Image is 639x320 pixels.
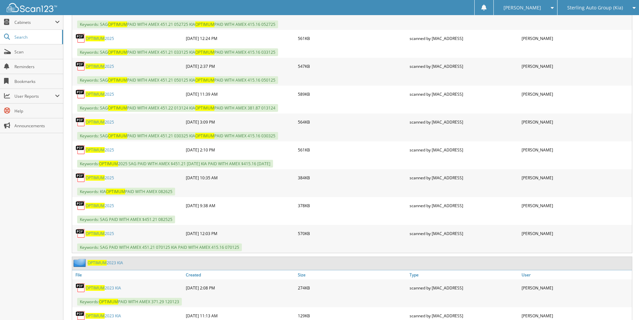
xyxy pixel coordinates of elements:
span: OPTIMUM [108,49,127,55]
img: PDF.png [75,173,86,183]
div: 570KB [296,227,408,240]
a: OPTIMUM2023 KIA [86,285,121,291]
img: folder2.png [73,259,88,267]
span: OPTIMUM [86,285,105,291]
a: OPTIMUM2025 [86,63,114,69]
a: Size [296,270,408,279]
span: OPTIMUM [86,63,105,69]
span: OPTIMUM [86,313,105,319]
span: OPTIMUM [86,36,105,41]
span: Keywords: SAG PAID WITH AMEX $451.21 082525 [77,216,175,223]
span: OPTIMUM [88,260,107,266]
a: OPTIMUM2025 [86,231,114,236]
iframe: Chat Widget [605,288,639,320]
span: Keywords: SAG PAID WITH AMEX 451.21 052725 KIA PAID WITH AMEX 415.16 052725 [77,20,278,28]
div: [DATE] 3:09 PM [184,115,296,129]
span: OPTIMUM [108,133,127,139]
div: scanned by [MAC_ADDRESS] [408,171,520,184]
div: [PERSON_NAME] [520,59,632,73]
a: OPTIMUM2025 [86,36,114,41]
span: OPTIMUM [195,133,214,139]
div: scanned by [MAC_ADDRESS] [408,115,520,129]
span: Keywords: SAG PAID WITH AMEX 451.22 013124 KIA PAID WITH AMEX 381.87 013124 [77,104,278,112]
span: Reminders [14,64,60,70]
div: [DATE] 2:08 PM [184,281,296,294]
div: scanned by [MAC_ADDRESS] [408,32,520,45]
div: 561KB [296,32,408,45]
div: [DATE] 9:38 AM [184,199,296,212]
div: [PERSON_NAME] [520,32,632,45]
a: OPTIMUM2025 [86,203,114,209]
div: scanned by [MAC_ADDRESS] [408,281,520,294]
div: 274KB [296,281,408,294]
a: File [72,270,184,279]
span: Help [14,108,60,114]
span: OPTIMUM [195,105,214,111]
div: 561KB [296,143,408,156]
span: Cabinets [14,19,55,25]
div: 564KB [296,115,408,129]
span: OPTIMUM [195,21,214,27]
a: User [520,270,632,279]
a: Type [408,270,520,279]
span: OPTIMUM [106,189,125,194]
a: OPTIMUM2025 [86,147,114,153]
span: OPTIMUM [108,105,127,111]
img: PDF.png [75,200,86,211]
span: Keywords: KIA PAID WITH AMEX 082625 [77,188,175,195]
div: [DATE] 10:35 AM [184,171,296,184]
span: Announcements [14,123,60,129]
a: OPTIMUM2025 [86,119,114,125]
div: [PERSON_NAME] [520,171,632,184]
div: [PERSON_NAME] [520,199,632,212]
div: scanned by [MAC_ADDRESS] [408,59,520,73]
img: PDF.png [75,61,86,71]
img: PDF.png [75,89,86,99]
span: Search [14,34,59,40]
span: OPTIMUM [108,21,127,27]
div: [DATE] 12:03 PM [184,227,296,240]
div: [DATE] 2:10 PM [184,143,296,156]
a: Created [184,270,296,279]
a: OPTIMUM2023 KIA [88,260,123,266]
div: [PERSON_NAME] [520,115,632,129]
span: OPTIMUM [86,203,105,209]
div: [PERSON_NAME] [520,281,632,294]
div: scanned by [MAC_ADDRESS] [408,199,520,212]
div: 378KB [296,199,408,212]
img: scan123-logo-white.svg [7,3,57,12]
span: OPTIMUM [99,299,118,305]
span: User Reports [14,93,55,99]
span: Sterling Auto Group (Kia) [567,6,623,10]
div: [DATE] 11:39 AM [184,87,296,101]
span: OPTIMUM [108,77,127,83]
a: OPTIMUM2025 [86,91,114,97]
span: OPTIMUM [86,147,105,153]
span: Keywords: SAG PAID WITH AMEX 451.21 033125 KIA PAID WITH AMEX 415.16 033125 [77,48,278,56]
img: PDF.png [75,117,86,127]
div: [PERSON_NAME] [520,227,632,240]
div: [PERSON_NAME] [520,143,632,156]
div: [DATE] 12:24 PM [184,32,296,45]
div: scanned by [MAC_ADDRESS] [408,227,520,240]
span: OPTIMUM [195,77,214,83]
div: scanned by [MAC_ADDRESS] [408,87,520,101]
span: OPTIMUM [86,91,105,97]
span: Scan [14,49,60,55]
img: PDF.png [75,228,86,238]
div: scanned by [MAC_ADDRESS] [408,143,520,156]
img: PDF.png [75,145,86,155]
span: Keywords: PAID WITH AMEX 371.29 120123 [77,298,182,306]
span: OPTIMUM [86,175,105,181]
span: Bookmarks [14,79,60,84]
a: OPTIMUM2023 KIA [86,313,121,319]
span: OPTIMUM [86,231,105,236]
span: OPTIMUM [99,161,118,167]
span: [PERSON_NAME] [503,6,541,10]
a: OPTIMUM2025 [86,175,114,181]
div: 384KB [296,171,408,184]
img: PDF.png [75,33,86,43]
div: 547KB [296,59,408,73]
div: [DATE] 2:37 PM [184,59,296,73]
